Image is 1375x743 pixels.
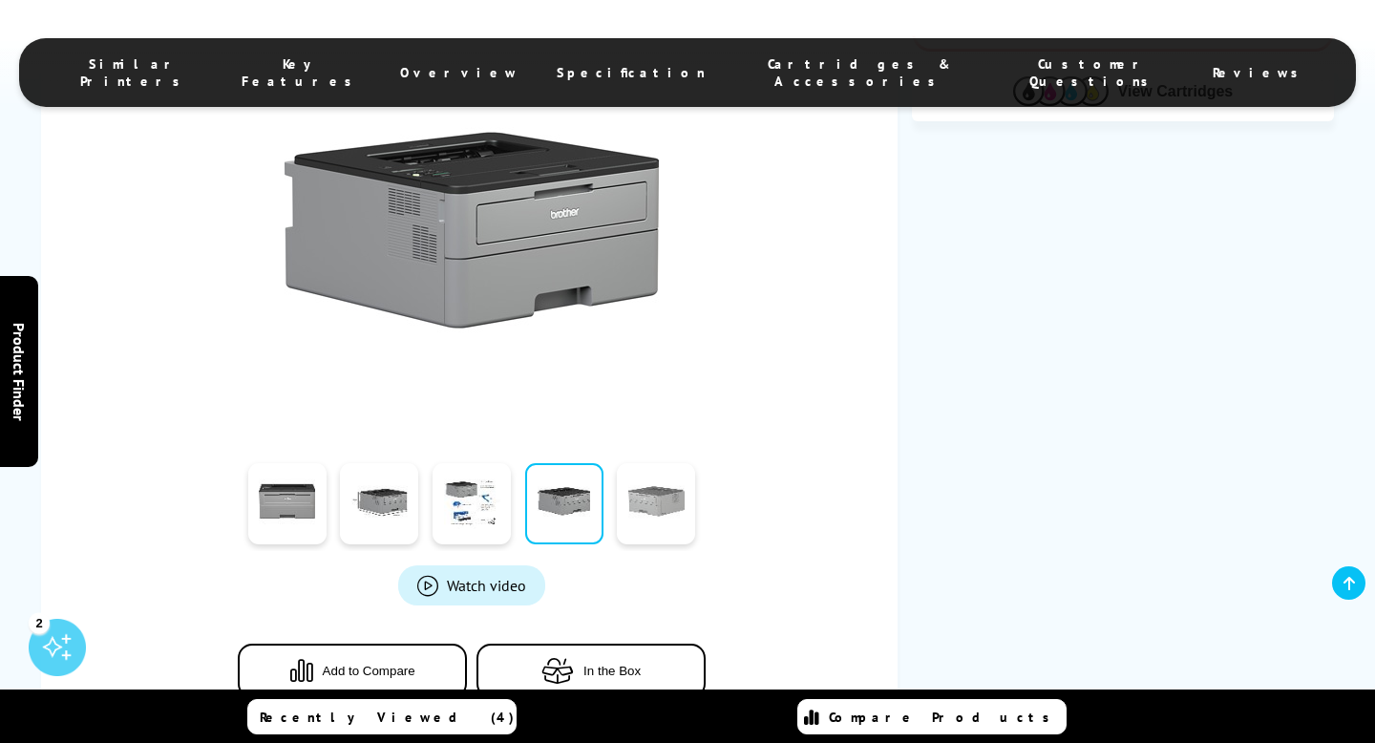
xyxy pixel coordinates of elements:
[67,55,203,90] span: Similar Printers
[10,323,29,421] span: Product Finder
[242,55,362,90] span: Key Features
[285,43,659,417] img: Thumbnail
[247,699,517,734] a: Recently Viewed (4)
[260,709,515,726] span: Recently Viewed (4)
[583,664,641,678] span: In the Box
[1213,64,1308,81] span: Reviews
[398,565,545,605] a: Product_All_Videos
[29,612,50,633] div: 2
[238,644,467,698] button: Add to Compare
[1014,55,1174,90] span: Customer Questions
[744,55,976,90] span: Cartridges & Accessories
[829,709,1060,726] span: Compare Products
[400,64,518,81] span: Overview
[323,664,415,678] span: Add to Compare
[476,644,706,698] button: In the Box
[447,576,526,595] span: Watch video
[797,699,1067,734] a: Compare Products
[557,64,706,81] span: Specification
